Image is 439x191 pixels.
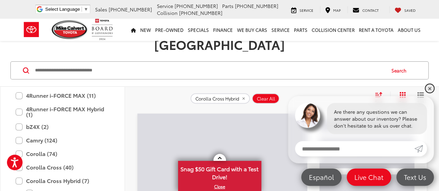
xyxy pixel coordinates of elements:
[157,2,173,9] span: Service
[82,7,82,12] span: ​
[362,8,379,13] span: Contact
[385,62,416,79] button: Search
[157,9,178,16] span: Collision
[138,19,153,41] a: New
[404,8,416,13] span: Saved
[16,175,109,187] label: Corolla Cross Hybrid (7)
[195,96,239,102] span: Corolla Cross Hybrid
[396,168,434,186] a: Text Us
[257,96,275,102] span: Clear All
[389,6,421,13] a: My Saved Vehicles
[252,93,279,104] button: Clear All
[371,92,390,105] button: Select sort value
[129,19,138,41] a: Home
[34,62,385,79] input: Search by Make, Model, or Keyword
[235,19,269,41] a: WE BUY CARS
[16,161,109,173] label: Corolla Cross (40)
[179,9,222,16] span: [PHONE_NUMBER]
[400,173,430,181] span: Text Us
[357,19,396,41] a: Rent a Toyota
[301,168,341,186] a: Español
[45,7,88,12] a: Select Language​
[390,92,412,105] button: Grid View
[16,103,109,121] label: 4Runner i-FORCE MAX Hybrid (1)
[222,2,234,9] span: Parts
[295,103,320,128] img: Agent profile photo
[153,19,186,41] a: Pre-Owned
[16,148,109,160] label: Corolla (74)
[414,141,427,156] a: Submit
[235,2,278,9] span: [PHONE_NUMBER]
[305,173,337,181] span: Español
[45,7,80,12] span: Select Language
[412,92,429,105] button: List View
[299,8,313,13] span: Service
[16,134,109,146] label: Camry (124)
[347,168,391,186] a: Live Chat
[327,103,427,134] div: Are there any questions we can answer about our inventory? Please don't hesitate to ask us over c...
[333,8,341,13] span: Map
[16,89,109,102] label: 4Runner i-FORCE MAX (11)
[84,7,88,12] span: ▼
[320,6,346,13] a: Map
[16,121,109,133] label: bZ4X (2)
[191,93,250,104] button: remove Corolla%20Cross%20Hybrid
[95,6,107,13] span: Sales
[286,6,319,13] a: Service
[109,6,152,13] span: [PHONE_NUMBER]
[186,19,211,41] a: Specials
[347,6,384,13] a: Contact
[396,19,423,41] a: About Us
[310,19,357,41] a: Collision Center
[295,141,414,156] input: Enter your message
[269,19,292,41] a: Service
[175,2,218,9] span: [PHONE_NUMBER]
[179,162,261,183] span: Snag $50 Gift Card with a Test Drive!
[18,18,44,41] img: Toyota
[292,19,310,41] a: Parts
[211,19,235,41] a: Finance
[52,20,88,39] img: Mike Calvert Toyota
[351,173,387,181] span: Live Chat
